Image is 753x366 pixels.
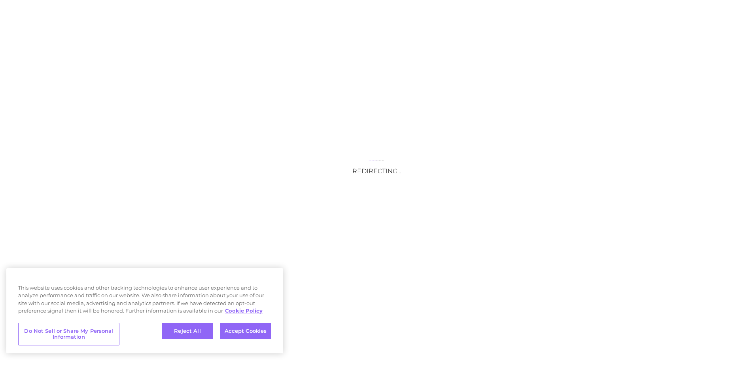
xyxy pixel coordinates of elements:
div: This website uses cookies and other tracking technologies to enhance user experience and to analy... [6,284,283,319]
h3: Redirecting... [297,167,456,175]
button: Do Not Sell or Share My Personal Information [18,323,119,345]
div: Privacy [6,268,283,353]
div: Cookie banner [6,268,283,353]
a: More information about your privacy, opens in a new tab [225,307,263,314]
button: Reject All [162,323,213,339]
button: Accept Cookies [220,323,271,339]
button: Close [262,268,279,286]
